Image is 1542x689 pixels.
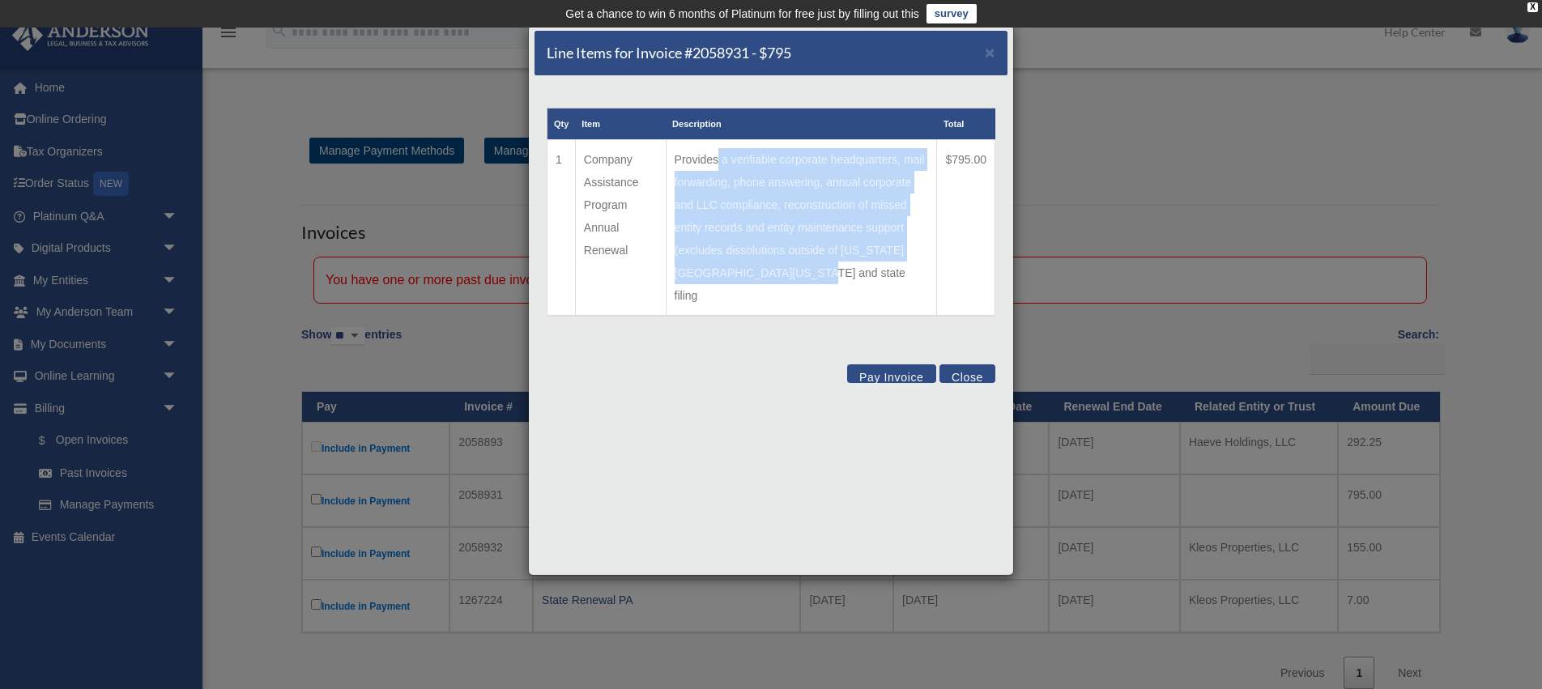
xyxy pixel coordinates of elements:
[565,4,919,23] div: Get a chance to win 6 months of Platinum for free just by filling out this
[937,140,995,317] td: $795.00
[1527,2,1538,12] div: close
[985,44,995,61] button: Close
[985,43,995,62] span: ×
[847,364,936,383] button: Pay Invoice
[939,364,995,383] button: Close
[666,140,937,317] td: Provides a verifiable corporate headquarters, mail forwarding, phone answering, annual corporate ...
[547,140,576,317] td: 1
[666,108,937,140] th: Description
[937,108,995,140] th: Total
[575,140,666,317] td: Company Assistance Program Annual Renewal
[547,43,791,63] h5: Line Items for Invoice #2058931 - $795
[547,108,576,140] th: Qty
[575,108,666,140] th: Item
[926,4,977,23] a: survey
